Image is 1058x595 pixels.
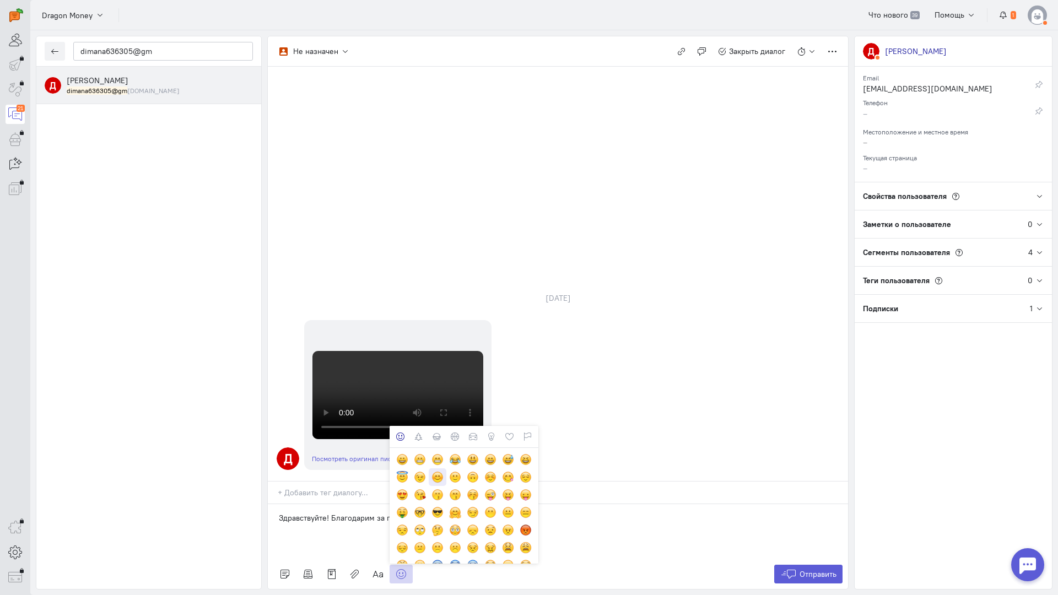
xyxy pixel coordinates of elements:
a: Посмотреть оригинал письма [312,455,402,463]
div: [DATE] [533,290,583,306]
input: Поиск по имени, почте, телефону [73,42,253,61]
div: – [863,108,1017,122]
span: – [863,163,867,173]
text: Д [284,451,293,467]
mark: dimana636305@gm [67,86,127,95]
img: default-v4.png [1028,6,1047,25]
div: Местоположение и местное время [863,125,1044,137]
div: Заметки о пользователе [855,210,1028,238]
span: Что нового [868,10,908,20]
a: 21 [6,105,25,124]
text: Д [868,45,875,57]
div: 0 [1028,275,1033,286]
button: Закрыть диалог [712,42,792,61]
span: 39 [910,11,920,20]
div: 21 [17,105,25,112]
small: dimana636305@gmail.com [67,86,180,95]
text: Д [50,79,56,91]
div: Подписки [855,295,1030,322]
span: Свойства пользователя [863,191,947,201]
div: 0 [1028,219,1033,230]
div: Текущая страница [863,150,1044,163]
button: 1 [993,6,1022,24]
div: Не назначен [293,46,338,57]
span: – [863,137,867,147]
span: Отправить [800,569,836,579]
div: [PERSON_NAME] [885,46,947,57]
p: Здравствуйте! Благодарим за предоставленный файл [279,512,837,523]
img: carrot-quest.svg [9,8,23,22]
button: Не назначен [273,42,355,61]
button: Отправить [774,565,843,583]
span: Дмитрий Архипов [67,75,128,85]
div: 1 [1030,303,1033,314]
span: 1 [1011,11,1016,20]
a: Что нового 39 [862,6,926,24]
span: Теги пользователя [863,275,930,285]
small: Email [863,71,879,82]
span: Помощь [935,10,964,20]
small: Телефон [863,96,888,107]
button: Помощь [929,6,982,24]
span: Закрыть диалог [729,46,785,56]
div: 4 [1028,247,1033,258]
span: Сегменты пользователя [863,247,950,257]
button: Dragon Money [36,5,110,25]
span: Dragon Money [42,10,93,21]
div: [EMAIL_ADDRESS][DOMAIN_NAME] [863,83,1017,97]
